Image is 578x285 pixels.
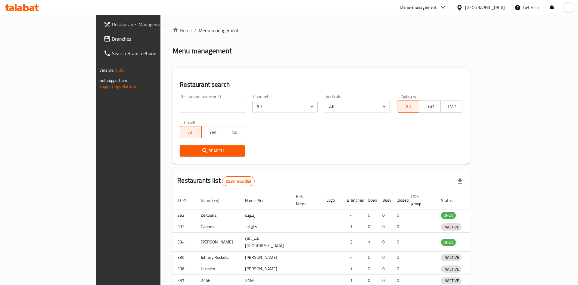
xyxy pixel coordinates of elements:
[441,254,461,261] span: INACTIVE
[180,145,245,156] button: Search
[196,252,240,263] td: Johnny Rockets
[201,126,223,138] button: Yes
[441,277,461,284] span: INACTIVE
[185,147,240,155] span: Search
[322,191,342,209] th: Logo
[392,209,406,221] td: 0
[440,101,462,113] button: TMP
[201,197,227,204] span: Name (En)
[240,263,291,275] td: [PERSON_NAME]
[378,252,392,263] td: 0
[325,101,390,113] div: All
[180,101,245,113] input: Search for restaurant name or ID..
[363,233,378,252] td: 1
[112,50,188,57] span: Search Branch Phone
[99,76,127,84] span: Get support on:
[199,27,239,34] span: Menu management
[172,27,470,34] nav: breadcrumb
[400,4,437,11] div: Menu-management
[112,35,188,42] span: Branches
[469,191,489,209] th: Action
[465,4,505,11] div: [GEOGRAPHIC_DATA]
[363,191,378,209] th: Open
[443,102,460,111] span: TMP
[392,233,406,252] td: 0
[240,252,291,263] td: [PERSON_NAME]
[226,128,243,137] span: No
[296,193,314,207] span: Ref. Name
[184,120,195,124] label: Upsell
[222,176,255,186] div: Total records count
[411,193,429,207] span: POS group
[378,233,392,252] td: 0
[441,223,461,231] div: INACTIVE
[378,191,392,209] th: Busy
[177,176,255,186] h2: Restaurants list
[99,17,193,32] a: Restaurants Management
[180,80,462,89] h2: Restaurant search
[363,221,378,233] td: 0
[342,233,363,252] td: 3
[392,252,406,263] td: 0
[115,66,124,74] span: 1.0.0
[222,178,254,184] span: 5938 record(s)
[568,4,570,11] span: J
[99,66,114,74] span: Version:
[240,221,291,233] td: كارينوز
[99,32,193,46] a: Branches
[240,209,291,221] td: زيتونة
[441,197,461,204] span: Status
[453,174,467,188] div: Export file
[196,221,240,233] td: Carinos
[342,209,363,221] td: 4
[400,102,417,111] span: All
[392,191,406,209] th: Closed
[252,101,318,113] div: All
[378,263,392,275] td: 0
[240,233,291,252] td: ليلى من [GEOGRAPHIC_DATA]
[392,263,406,275] td: 0
[342,191,363,209] th: Branches
[204,128,221,137] span: Yes
[177,197,189,204] span: ID
[378,209,392,221] td: 0
[182,128,199,137] span: All
[363,209,378,221] td: 0
[441,212,456,219] span: OPEN
[196,263,240,275] td: Hussien
[196,209,240,221] td: Zeitouna
[441,266,461,273] span: INACTIVE
[245,197,271,204] span: Name (Ar)
[194,27,196,34] li: /
[342,263,363,275] td: 1
[342,221,363,233] td: 1
[441,239,456,246] span: OPEN
[363,252,378,263] td: 0
[112,21,188,28] span: Restaurants Management
[392,221,406,233] td: 0
[342,252,363,263] td: 4
[99,82,138,90] a: Support.OpsPlatform
[99,46,193,60] a: Search Branch Phone
[401,94,416,99] label: Delivery
[223,126,245,138] button: No
[419,101,441,113] button: TGO
[180,126,202,138] button: All
[421,102,438,111] span: TGO
[441,265,461,273] div: INACTIVE
[441,224,461,231] span: INACTIVE
[363,263,378,275] td: 0
[378,221,392,233] td: 0
[397,101,419,113] button: All
[196,233,240,252] td: [PERSON_NAME]
[172,46,232,56] h2: Menu management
